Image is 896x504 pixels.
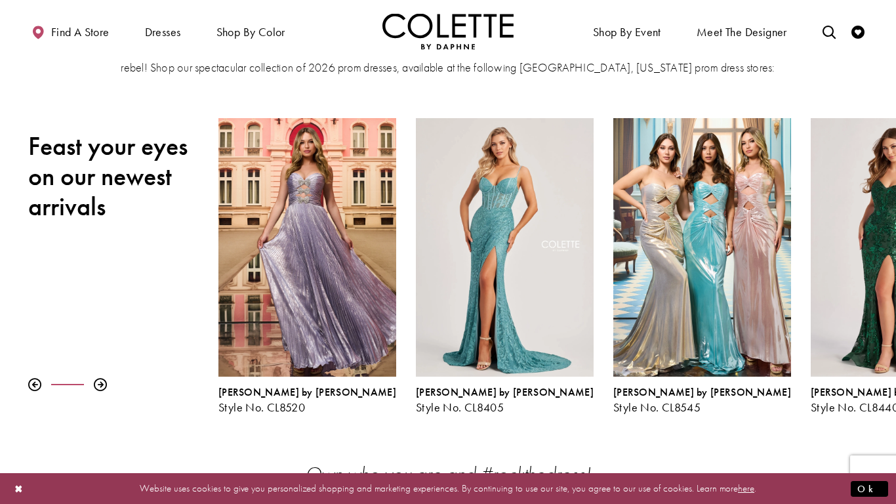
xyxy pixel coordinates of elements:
div: Colette by Daphne Style No. CL8545 [603,108,801,424]
div: Colette by Daphne Style No. CL8545 [613,387,791,414]
span: [PERSON_NAME] by [PERSON_NAME] [613,385,791,399]
em: Own who you are and #rockthedress! [306,461,591,486]
button: Close Dialog [8,477,30,500]
p: Website uses cookies to give you personalized shopping and marketing experiences. By continuing t... [94,480,802,497]
a: Visit Colette by Daphne Style No. CL8520 Page [218,118,396,377]
span: Find a store [51,26,110,39]
div: Colette by Daphne Style No. CL8520 [209,108,406,424]
a: Visit Colette by Daphne Style No. CL8545 Page [613,118,791,377]
span: Style No. CL8545 [613,400,701,415]
span: Shop by color [213,13,289,49]
span: [PERSON_NAME] by [PERSON_NAME] [218,385,396,399]
h2: Feast your eyes on our newest arrivals [28,131,199,222]
img: Colette by Daphne [382,13,514,49]
a: Check Wishlist [848,13,868,49]
span: Meet the designer [697,26,787,39]
span: [PERSON_NAME] by [PERSON_NAME] [416,385,594,399]
a: Visit Home Page [382,13,514,49]
a: here [738,482,754,495]
a: Meet the designer [693,13,790,49]
div: Colette by Daphne Style No. CL8405 [406,108,603,424]
span: Style No. CL8520 [218,400,305,415]
a: Toggle search [819,13,839,49]
span: Shop by color [216,26,285,39]
span: Shop By Event [593,26,661,39]
div: Colette by Daphne Style No. CL8405 [416,387,594,414]
span: Dresses [142,13,184,49]
button: Submit Dialog [851,480,888,497]
span: Shop By Event [590,13,664,49]
a: Find a store [28,13,112,49]
span: Style No. CL8405 [416,400,504,415]
a: Visit Colette by Daphne Style No. CL8405 Page [416,118,594,377]
div: Colette by Daphne Style No. CL8520 [218,387,396,414]
span: Dresses [145,26,181,39]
